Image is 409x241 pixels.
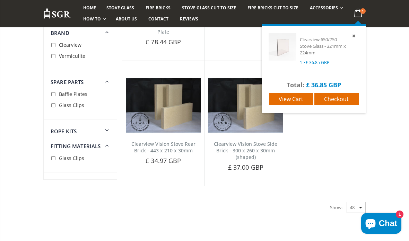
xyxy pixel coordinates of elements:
a: Fire Bricks [140,2,176,14]
span: Glass Clips [59,102,84,108]
a: Remove item [351,32,359,40]
span: £ 78.44 GBP [146,38,181,46]
span: Stove Glass [106,5,134,11]
a: Stove Glass Cut To Size [177,2,241,14]
span: Home [83,5,96,11]
span: Checkout [324,95,349,103]
span: 1 × [300,60,329,65]
a: Home [78,2,101,14]
span: Baffle Plates [59,91,87,97]
span: Fire Bricks [146,5,171,11]
a: View cart [269,93,313,105]
a: Reviews [175,14,203,25]
span: 1 [360,8,366,14]
span: Fitting Materials [51,143,101,150]
a: Stove Glass [101,2,139,14]
a: Clearview 650/750 Stove Glass - 321mm x 224mm [300,36,346,56]
a: How To [78,14,110,25]
a: Fire Bricks Cut To Size [242,2,304,14]
img: Aarrow Ecoburn side fire brick (set of 2) [208,78,284,133]
span: Accessories [310,5,338,11]
span: Total: [287,81,304,89]
span: About us [116,16,137,22]
img: Stove Glass Replacement [43,8,71,19]
span: Vermiculite [59,53,85,59]
span: Fire Bricks Cut To Size [247,5,298,11]
a: About us [111,14,142,25]
span: Brand [51,29,69,36]
img: Aarrow Ecoburn side fire brick (set of 2) [126,78,201,133]
span: Reviews [180,16,198,22]
span: Show: [330,202,342,213]
span: £ 37.00 GBP [228,163,263,171]
a: 1 [351,7,366,20]
span: View cart [279,95,303,103]
a: Accessories [305,2,347,14]
a: Clearview Vision 650 Baffle Plate [132,22,194,35]
span: £ 36.85 GBP [306,81,341,89]
a: Checkout [314,93,359,105]
a: Contact [143,14,174,25]
span: Clearview [59,42,81,48]
span: Contact [148,16,168,22]
span: Stove Glass Cut To Size [182,5,236,11]
span: Spare Parts [51,79,84,86]
span: £ 34.97 GBP [146,157,181,165]
span: Rope Kits [51,128,77,135]
span: How To [83,16,101,22]
span: Glass Clips [59,155,84,161]
img: Clearview 650/750 Stove Glass - 321mm x 224mm [269,33,296,61]
span: £ 36.85 GBP [306,60,329,65]
inbox-online-store-chat: Shopify online store chat [359,213,403,235]
a: Clearview Vision Stove Side Brick - 300 x 260 x 30mm (shaped) [214,141,277,160]
a: Clearview Vision Stove Rear Brick - 443 x 210 x 30mm [131,141,195,154]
